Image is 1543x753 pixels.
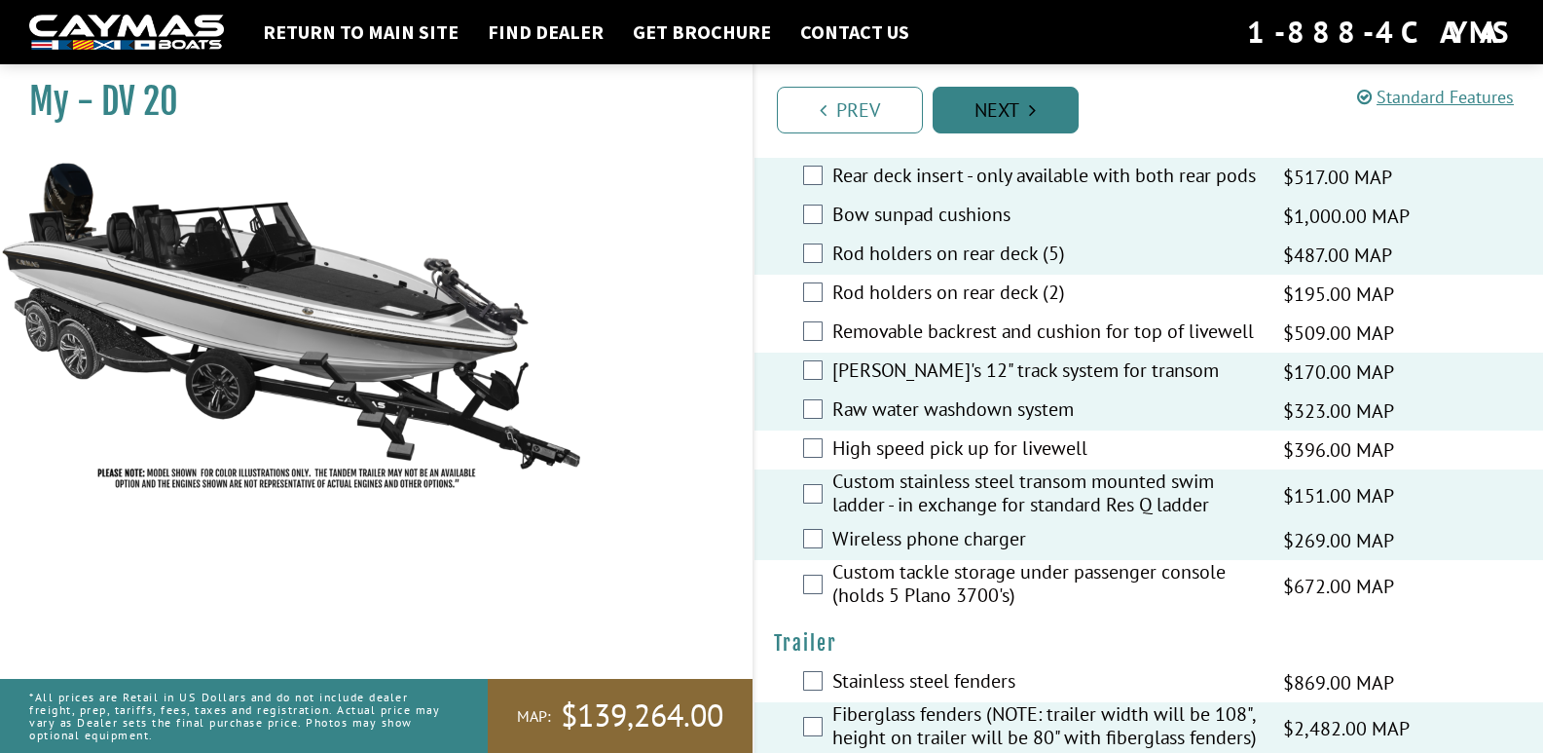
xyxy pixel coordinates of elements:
[832,164,1259,192] label: Rear deck insert - only available with both rear pods
[29,15,224,51] img: white-logo-c9c8dbefe5ff5ceceb0f0178aa75bf4bb51f6bca0971e226c86eb53dfe498488.png
[1283,526,1394,555] span: $269.00 MAP
[1283,668,1394,697] span: $869.00 MAP
[1283,319,1394,348] span: $509.00 MAP
[832,281,1259,309] label: Rod holders on rear deck (2)
[774,631,1525,656] h4: Trailer
[832,397,1259,426] label: Raw water washdown system
[29,681,444,752] p: *All prices are Retail in US Dollars and do not include dealer freight, prep, tariffs, fees, taxe...
[623,19,781,45] a: Get Brochure
[832,669,1259,697] label: Stainless steel fenders
[1283,714,1410,743] span: $2,482.00 MAP
[1283,396,1394,426] span: $323.00 MAP
[832,203,1259,231] label: Bow sunpad cushions
[832,358,1259,387] label: [PERSON_NAME]'s 12" track system for transom
[253,19,468,45] a: Return to main site
[1283,358,1394,387] span: $170.00 MAP
[1283,280,1394,309] span: $195.00 MAP
[1283,202,1410,231] span: $1,000.00 MAP
[832,470,1259,521] label: Custom stainless steel transom mounted swim ladder - in exchange for standard Res Q ladder
[1283,435,1394,465] span: $396.00 MAP
[1357,86,1514,108] a: Standard Features
[1247,11,1514,54] div: 1-888-4CAYMAS
[517,706,551,727] span: MAP:
[832,436,1259,465] label: High speed pick up for livewell
[488,679,753,753] a: MAP:$139,264.00
[832,242,1259,270] label: Rod holders on rear deck (5)
[832,560,1259,612] label: Custom tackle storage under passenger console (holds 5 Plano 3700's)
[1283,241,1392,270] span: $487.00 MAP
[832,527,1259,555] label: Wireless phone charger
[832,320,1259,348] label: Removable backrest and cushion for top of livewell
[1283,572,1394,601] span: $672.00 MAP
[561,696,723,736] span: $139,264.00
[790,19,919,45] a: Contact Us
[777,87,923,133] a: Prev
[1283,163,1392,192] span: $517.00 MAP
[933,87,1079,133] a: Next
[478,19,613,45] a: Find Dealer
[29,80,704,124] h1: My - DV 20
[1283,481,1394,510] span: $151.00 MAP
